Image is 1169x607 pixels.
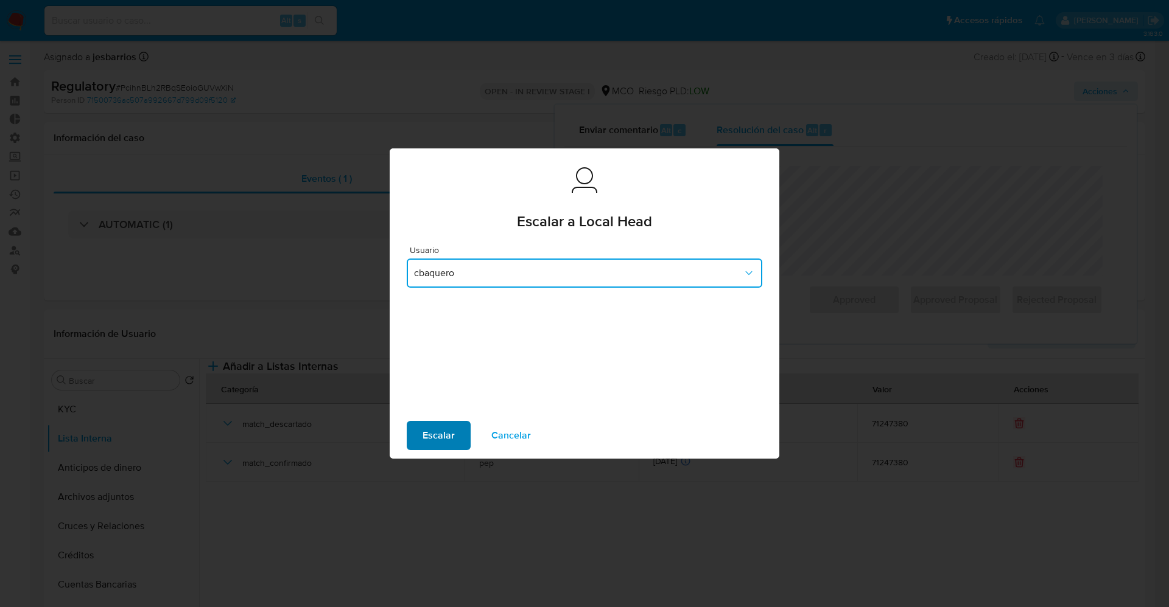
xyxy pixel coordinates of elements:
[476,421,547,450] button: Cancelar
[414,267,743,279] span: cbaquero
[517,214,652,229] span: Escalar a Local Head
[491,422,531,449] span: Cancelar
[407,258,762,288] button: cbaquero
[407,421,471,450] button: Escalar
[410,246,765,254] span: Usuario
[423,422,455,449] span: Escalar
